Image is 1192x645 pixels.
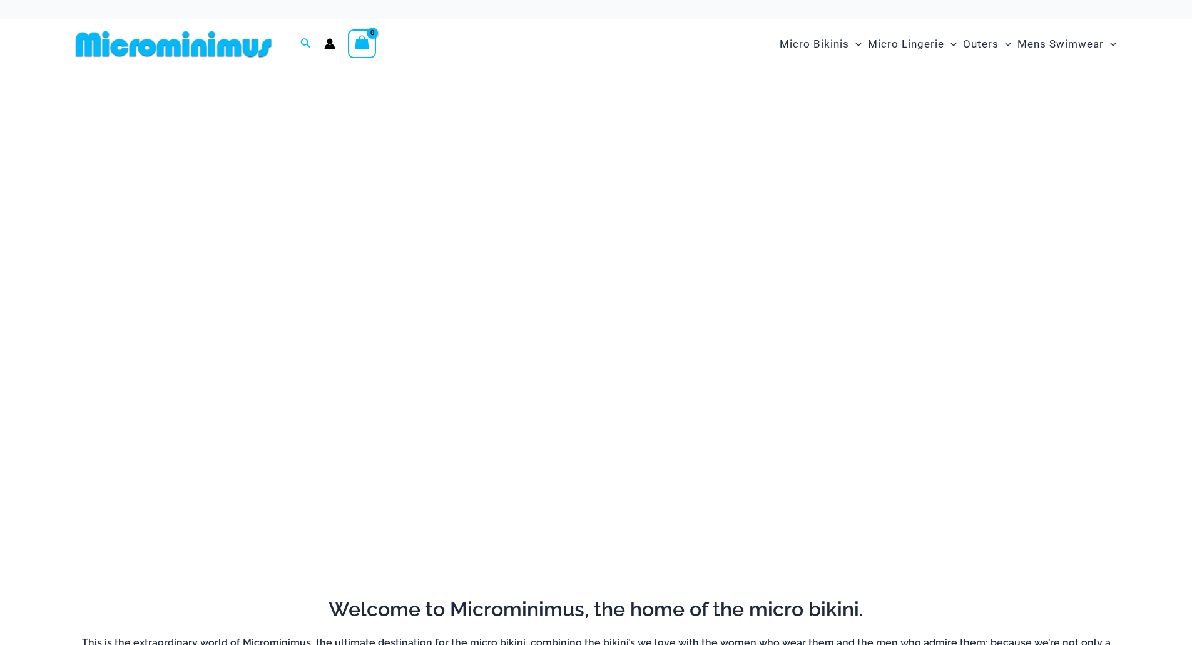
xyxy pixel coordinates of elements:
a: Mens SwimwearMenu ToggleMenu Toggle [1014,25,1119,63]
a: Search icon link [300,36,312,52]
span: Menu Toggle [944,28,957,60]
span: Outers [963,28,999,60]
span: Micro Lingerie [868,28,944,60]
a: View Shopping Cart, empty [348,29,377,58]
span: Mens Swimwear [1017,28,1104,60]
a: OutersMenu ToggleMenu Toggle [960,25,1014,63]
span: Menu Toggle [849,28,862,60]
span: Menu Toggle [999,28,1011,60]
a: Micro LingerieMenu ToggleMenu Toggle [865,25,960,63]
h2: Welcome to Microminimus, the home of the micro bikini. [80,596,1113,622]
span: Menu Toggle [1104,28,1116,60]
a: Micro BikinisMenu ToggleMenu Toggle [777,25,865,63]
nav: Site Navigation [775,23,1122,65]
span: Micro Bikinis [780,28,849,60]
img: MM SHOP LOGO FLAT [71,30,277,58]
a: Account icon link [324,38,335,49]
